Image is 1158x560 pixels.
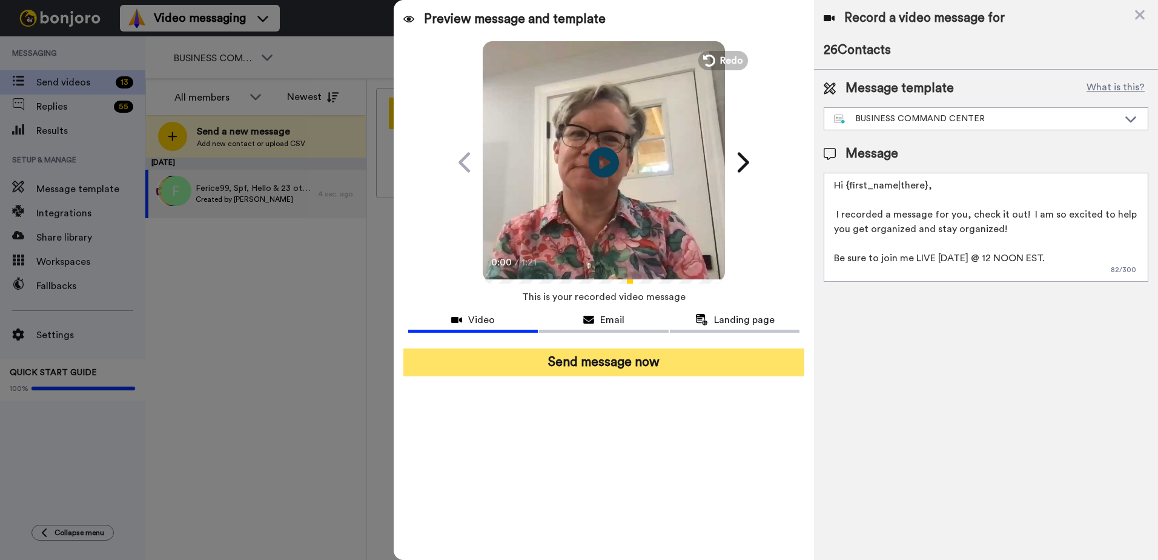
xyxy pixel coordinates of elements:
[1083,79,1148,98] button: What is this?
[468,313,495,327] span: Video
[600,313,624,327] span: Email
[845,79,954,98] span: Message template
[403,348,804,376] button: Send message now
[491,255,512,270] span: 0:00
[834,113,1119,125] div: BUSINESS COMMAND CENTER
[834,115,845,124] img: nextgen-template.svg
[521,255,543,270] span: 1:21
[824,173,1148,282] textarea: Hi {first_name|there}, I recorded a message for you, check it out! I am so excited to help you ge...
[845,145,898,163] span: Message
[515,255,519,270] span: /
[522,284,686,310] span: This is your recorded video message
[714,313,775,327] span: Landing page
